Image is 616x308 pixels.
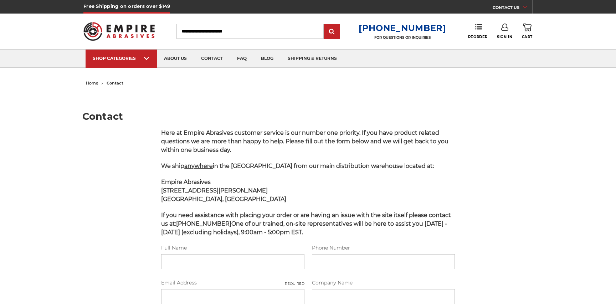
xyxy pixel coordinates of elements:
[194,50,230,68] a: contact
[497,35,512,39] span: Sign In
[161,244,304,252] label: Full Name
[107,81,123,86] span: contact
[493,4,532,14] a: CONTACT US
[522,35,533,39] span: Cart
[359,23,446,33] a: [PHONE_NUMBER]
[161,179,211,185] span: Empire Abrasives
[161,163,434,169] span: We ship in the [GEOGRAPHIC_DATA] from our main distribution warehouse located at:
[82,112,534,121] h1: Contact
[325,25,339,39] input: Submit
[522,24,533,39] a: Cart
[86,81,98,86] a: home
[285,281,304,286] small: Required
[254,50,281,68] a: blog
[157,50,194,68] a: about us
[281,50,344,68] a: shipping & returns
[468,35,488,39] span: Reorder
[359,35,446,40] p: FOR QUESTIONS OR INQUIRIES
[161,212,451,236] span: If you need assistance with placing your order or are having an issue with the site itself please...
[184,163,213,169] span: anywhere
[161,129,448,153] span: Here at Empire Abrasives customer service is our number one priority. If you have product related...
[312,244,455,252] label: Phone Number
[161,187,286,202] strong: [STREET_ADDRESS][PERSON_NAME] [GEOGRAPHIC_DATA], [GEOGRAPHIC_DATA]
[176,220,231,227] strong: [PHONE_NUMBER]
[230,50,254,68] a: faq
[83,17,155,45] img: Empire Abrasives
[312,279,455,287] label: Company Name
[161,279,304,287] label: Email Address
[93,56,150,61] div: SHOP CATEGORIES
[468,24,488,39] a: Reorder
